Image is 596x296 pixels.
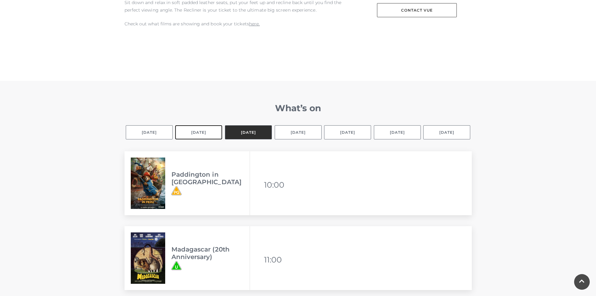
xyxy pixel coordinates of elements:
li: 10:00 [264,177,286,192]
button: [DATE] [175,125,222,139]
h2: What’s on [125,103,472,113]
h3: Paddington in [GEOGRAPHIC_DATA] [171,171,250,186]
h3: Madagascar (20th Anniversary) [171,246,250,261]
button: [DATE] [423,125,470,139]
button: [DATE] [374,125,421,139]
button: [DATE] [324,125,371,139]
button: [DATE] [126,125,173,139]
button: [DATE] [225,125,272,139]
li: 11:00 [264,252,286,267]
button: [DATE] [275,125,322,139]
p: Check out what films are showing and book your tickets [125,20,353,28]
a: Contact Vue [377,3,457,17]
a: here. [249,21,260,27]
